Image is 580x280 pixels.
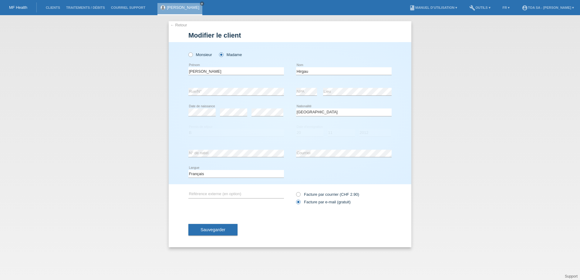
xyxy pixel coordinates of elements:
a: bookManuel d’utilisation ▾ [406,6,460,9]
i: close [201,2,204,5]
a: MF Health [9,5,27,10]
a: Clients [43,6,63,9]
input: Monsieur [188,52,192,56]
i: book [409,5,415,11]
a: ← Retour [170,23,187,27]
a: Traitements / débits [63,6,108,9]
input: Facture par e-mail (gratuit) [296,200,300,207]
a: FR ▾ [500,6,513,9]
a: buildOutils ▾ [466,6,493,9]
label: Madame [219,52,242,57]
input: Facture par courrier (CHF 2.90) [296,192,300,200]
label: Facture par courrier (CHF 2.90) [296,192,359,197]
i: account_circle [522,5,528,11]
a: close [200,2,204,6]
label: Monsieur [188,52,212,57]
i: build [469,5,475,11]
button: Sauvegarder [188,224,238,235]
span: Sauvegarder [201,227,225,232]
a: Support [565,274,578,278]
a: account_circleTOA SA - [PERSON_NAME] ▾ [519,6,577,9]
a: Courriel Support [108,6,148,9]
a: [PERSON_NAME] [167,5,199,10]
h1: Modifier le client [188,32,392,39]
label: Facture par e-mail (gratuit) [296,200,351,204]
input: Madame [219,52,223,56]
